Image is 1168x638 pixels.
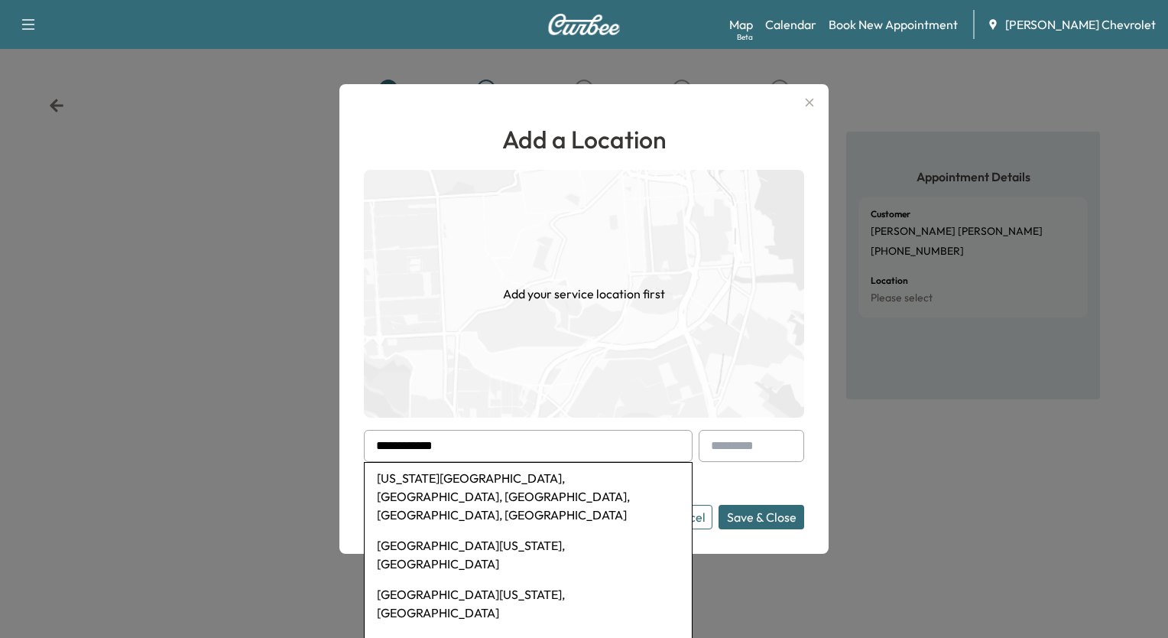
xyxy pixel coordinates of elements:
[829,15,958,34] a: Book New Appointment
[364,170,804,418] img: empty-map-CL6vilOE.png
[719,505,804,529] button: Save & Close
[365,463,692,530] li: [US_STATE][GEOGRAPHIC_DATA], [GEOGRAPHIC_DATA], [GEOGRAPHIC_DATA], [GEOGRAPHIC_DATA], [GEOGRAPHIC...
[503,285,665,303] h1: Add your service location first
[365,530,692,579] li: [GEOGRAPHIC_DATA][US_STATE], [GEOGRAPHIC_DATA]
[365,579,692,628] li: [GEOGRAPHIC_DATA][US_STATE], [GEOGRAPHIC_DATA]
[1005,15,1156,34] span: [PERSON_NAME] Chevrolet
[364,121,804,158] h1: Add a Location
[729,15,753,34] a: MapBeta
[765,15,816,34] a: Calendar
[547,14,621,35] img: Curbee Logo
[737,31,753,43] div: Beta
